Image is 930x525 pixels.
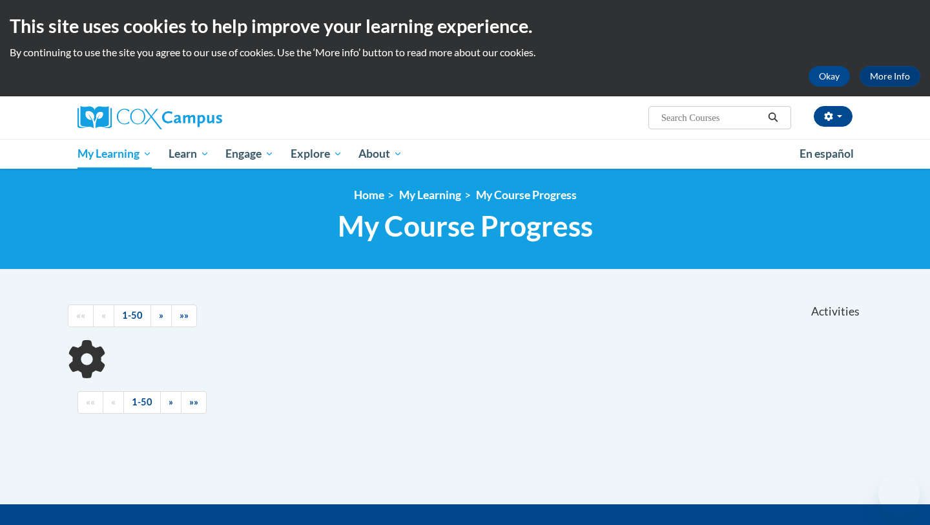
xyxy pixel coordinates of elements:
span: My Course Progress [338,209,593,243]
button: Search [763,110,783,125]
h2: This site uses cookies to help improve your learning experience. [10,13,920,39]
span: My Learning [77,146,152,162]
span: Learn [169,146,209,162]
a: Explore [282,139,351,169]
a: 1-50 [123,391,161,414]
span: » [159,310,163,321]
span: « [101,310,106,321]
span: Explore [291,146,342,162]
span: »» [180,310,189,321]
span: About [358,146,402,162]
a: Begining [77,391,103,414]
a: Begining [68,305,94,327]
a: Previous [103,391,124,414]
div: Main menu [58,139,872,169]
button: Okay [809,66,850,87]
a: En español [791,140,862,167]
button: Account Settings [814,106,852,127]
span: Engage [225,146,274,162]
p: By continuing to use the site you agree to our use of cookies. Use the ‘More info’ button to read... [10,45,920,59]
a: End [181,391,207,414]
span: «« [76,310,85,321]
span: En español [800,147,854,160]
a: Cox Campus [77,106,323,129]
input: Search Courses [660,110,763,125]
span: Activities [811,305,860,319]
a: Next [150,305,172,327]
a: Learn [160,139,218,169]
iframe: Button to launch messaging window [878,473,920,515]
a: About [351,139,411,169]
a: Home [354,188,384,202]
span: » [169,396,173,407]
a: Engage [217,139,282,169]
a: My Learning [69,139,160,169]
a: 1-50 [114,305,151,327]
a: Previous [93,305,114,327]
a: End [171,305,197,327]
a: My Learning [399,188,461,202]
a: Next [160,391,181,414]
span: «« [86,396,95,407]
span: »» [189,396,198,407]
a: More Info [860,66,920,87]
a: My Course Progress [476,188,577,202]
span: « [111,396,116,407]
img: Cox Campus [77,106,222,129]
